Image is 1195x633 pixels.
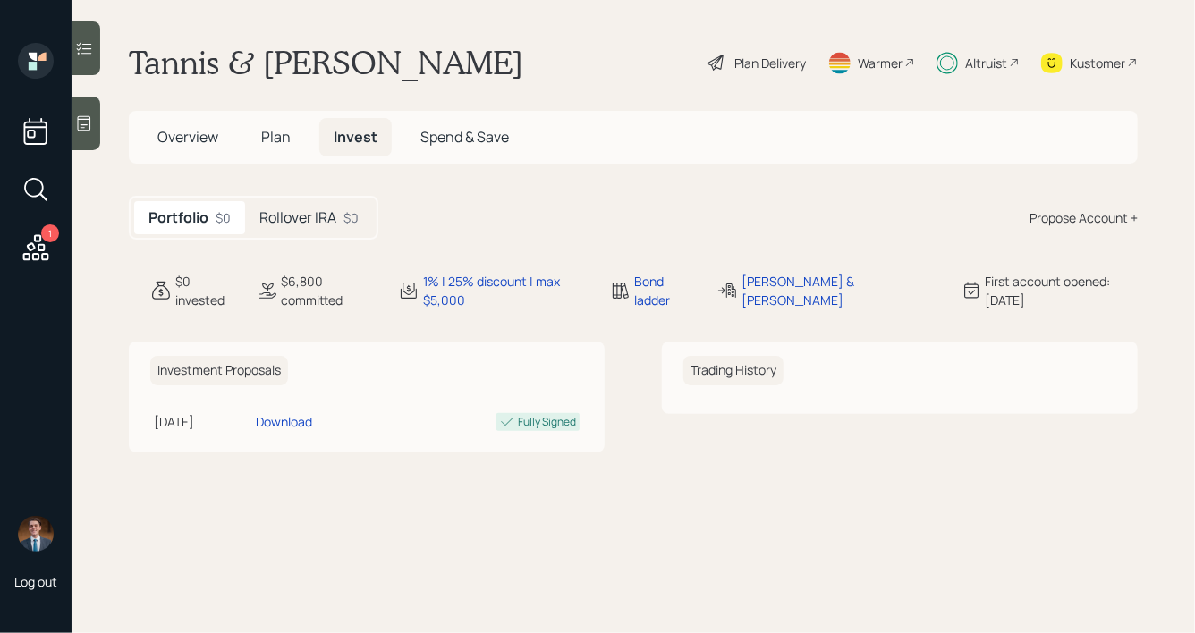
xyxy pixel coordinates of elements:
span: Spend & Save [420,127,509,147]
div: Plan Delivery [734,54,806,72]
div: Kustomer [1070,54,1125,72]
div: Propose Account + [1030,208,1138,227]
div: $0 [343,208,359,227]
span: Invest [334,127,377,147]
img: hunter_neumayer.jpg [18,516,54,552]
h1: Tannis & [PERSON_NAME] [129,43,523,82]
span: Overview [157,127,218,147]
span: Plan [261,127,291,147]
div: [PERSON_NAME] & [PERSON_NAME] [742,272,939,309]
div: Download [256,412,312,431]
div: 1% | 25% discount | max $5,000 [423,272,588,309]
h6: Investment Proposals [150,356,288,385]
div: $6,800 committed [282,272,377,309]
div: Warmer [858,54,903,72]
div: [DATE] [154,412,249,431]
div: $0 [216,208,231,227]
div: Log out [14,573,57,590]
div: Altruist [965,54,1007,72]
h5: Rollover IRA [259,209,336,226]
h6: Trading History [683,356,784,385]
div: Bond ladder [635,272,695,309]
h5: Portfolio [148,209,208,226]
div: First account opened: [DATE] [986,272,1138,309]
div: Fully Signed [518,414,576,430]
div: 1 [41,224,59,242]
div: $0 invested [175,272,235,309]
